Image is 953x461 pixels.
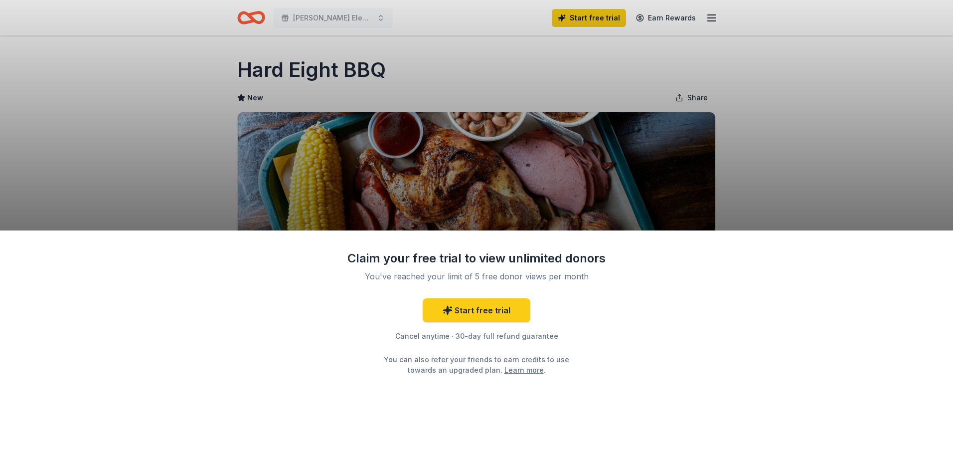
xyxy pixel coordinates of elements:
div: Cancel anytime · 30-day full refund guarantee [347,330,606,342]
div: Claim your free trial to view unlimited donors [347,250,606,266]
div: You've reached your limit of 5 free donor views per month [359,270,594,282]
a: Start free trial [423,298,530,322]
a: Learn more [504,365,544,375]
div: You can also refer your friends to earn credits to use towards an upgraded plan. . [375,354,578,375]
